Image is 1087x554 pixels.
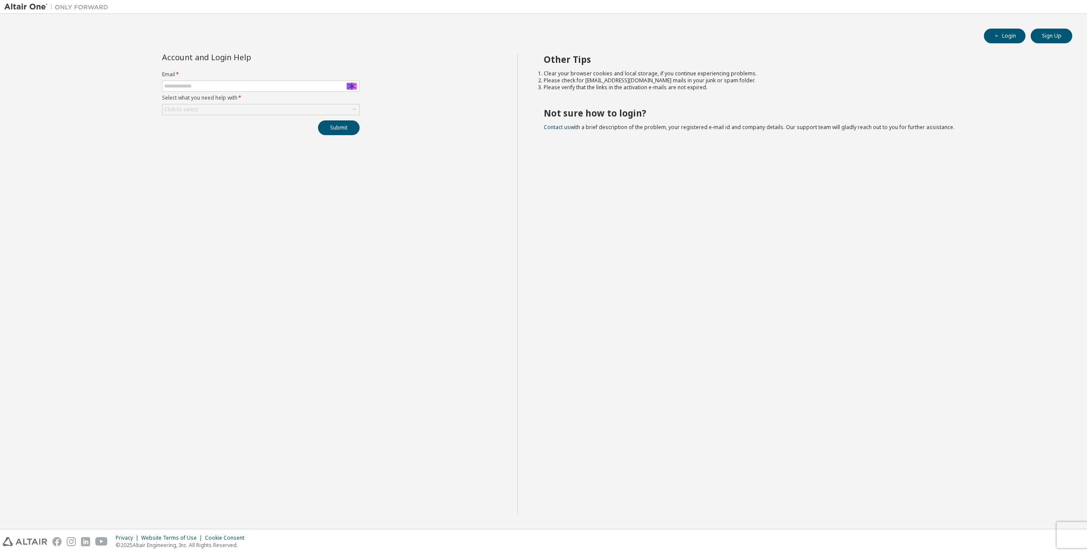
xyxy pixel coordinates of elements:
div: Cookie Consent [205,535,250,541]
h2: Not sure how to login? [544,107,1057,119]
h2: Other Tips [544,54,1057,65]
div: Click to select [164,106,198,113]
label: Select what you need help with [162,94,360,101]
a: Contact us [544,123,570,131]
div: Privacy [116,535,141,541]
span: with a brief description of the problem, your registered e-mail id and company details. Our suppo... [544,123,954,131]
p: © 2025 Altair Engineering, Inc. All Rights Reserved. [116,541,250,549]
li: Clear your browser cookies and local storage, if you continue experiencing problems. [544,70,1057,77]
label: Email [162,71,360,78]
img: linkedin.svg [81,537,90,546]
div: Click to select [162,104,359,115]
button: Login [984,29,1025,43]
img: facebook.svg [52,537,62,546]
img: youtube.svg [95,537,108,546]
li: Please check for [EMAIL_ADDRESS][DOMAIN_NAME] mails in your junk or spam folder. [544,77,1057,84]
img: instagram.svg [67,537,76,546]
li: Please verify that the links in the activation e-mails are not expired. [544,84,1057,91]
img: Altair One [4,3,113,11]
img: altair_logo.svg [3,537,47,546]
button: Sign Up [1031,29,1072,43]
div: Account and Login Help [162,54,320,61]
button: Submit [318,120,360,135]
div: Website Terms of Use [141,535,205,541]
